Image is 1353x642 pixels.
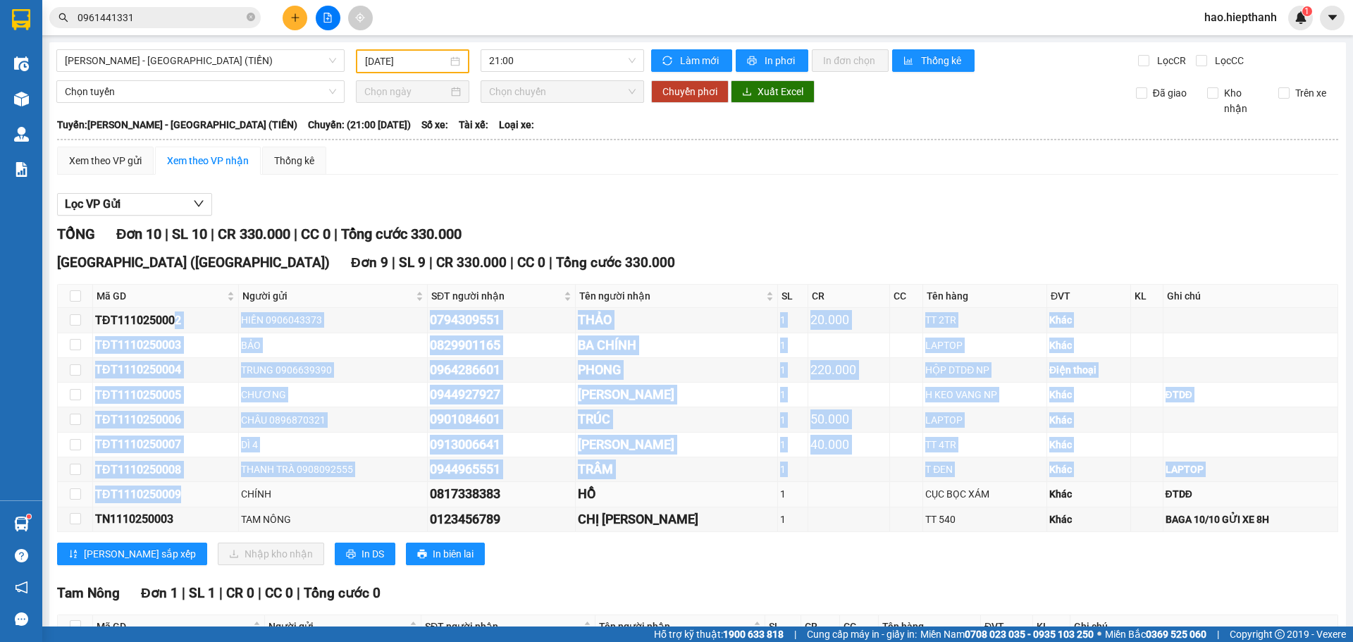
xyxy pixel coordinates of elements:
td: TN1110250003 [93,507,239,532]
span: | [1217,626,1219,642]
div: ĐTDĐ [1166,387,1335,402]
span: Số xe: [421,117,448,132]
div: 0829901165 [430,335,573,355]
th: Ghi chú [1163,285,1338,308]
div: 1 [780,437,806,452]
span: SL 10 [172,226,207,242]
span: [GEOGRAPHIC_DATA] ([GEOGRAPHIC_DATA]) [57,254,330,271]
div: LAPTOP [925,338,1044,353]
span: caret-down [1326,11,1339,24]
span: Đơn 1 [141,585,178,601]
input: 11/10/2025 [365,54,447,69]
span: 21:00 [489,50,636,71]
span: | [549,254,552,271]
img: icon-new-feature [1295,11,1307,24]
img: warehouse-icon [14,517,29,531]
span: Loại xe: [499,117,534,132]
button: printerIn phơi [736,49,808,72]
span: close-circle [247,13,255,21]
td: 0123456789 [428,507,576,532]
div: 50.000 [810,409,887,429]
div: 0123456789 [430,510,573,529]
span: ⚪️ [1097,631,1101,637]
button: aim [348,6,373,30]
img: warehouse-icon [14,127,29,142]
span: CR 0 [226,585,254,601]
div: Khác [1049,338,1129,353]
div: 40.000 [810,435,887,455]
th: CR [808,285,890,308]
span: Người gửi [242,288,413,304]
div: 1 [780,362,806,378]
span: printer [417,549,427,560]
div: [PERSON_NAME] [578,435,775,455]
td: HUỲNH LIÊM [576,383,778,407]
span: down [193,198,204,209]
th: Tên hàng [879,615,980,638]
span: SL 1 [189,585,216,601]
div: TĐT1110250008 [95,461,236,479]
span: Mã GD [97,288,224,304]
button: caret-down [1320,6,1345,30]
td: TĐT1110250009 [93,482,239,507]
td: HUỲNH DUNG [576,433,778,457]
div: Khác [1049,486,1129,502]
div: 0944927927 [430,385,573,405]
span: SL 9 [399,254,426,271]
td: TRÂM [576,457,778,482]
img: warehouse-icon [14,92,29,106]
div: CHỊ [PERSON_NAME] [578,510,775,529]
div: Xem theo VP nhận [167,153,249,168]
td: HỒ [576,482,778,507]
button: syncLàm mới [651,49,732,72]
div: BA CHÍNH [578,335,775,355]
td: 0944965551 [428,457,576,482]
span: CC 0 [301,226,330,242]
span: | [258,585,261,601]
td: TĐT1110250005 [93,383,239,407]
b: Tuyến: [PERSON_NAME] - [GEOGRAPHIC_DATA] (TIỀN) [57,119,297,130]
div: HỘP DTDĐ NP [925,362,1044,378]
div: LAPTOP [925,412,1044,428]
strong: 1900 633 818 [723,629,784,640]
span: message [15,612,28,626]
span: plus [290,13,300,23]
span: Tài xế: [459,117,488,132]
div: CHÍNH [241,486,425,502]
button: Lọc VP Gửi [57,193,212,216]
button: printerIn DS [335,543,395,565]
th: CC [840,615,879,638]
button: printerIn biên lai [406,543,485,565]
td: 0944927927 [428,383,576,407]
span: | [182,585,185,601]
span: [PERSON_NAME] sắp xếp [84,546,196,562]
span: | [219,585,223,601]
strong: 0369 525 060 [1146,629,1206,640]
button: plus [283,6,307,30]
span: CC 0 [265,585,293,601]
div: Khác [1049,512,1129,527]
div: Khác [1049,437,1129,452]
span: In DS [362,546,384,562]
sup: 1 [1302,6,1312,16]
div: 1 [780,312,806,328]
div: TĐT1110250002 [95,311,236,329]
div: TĐT1110250007 [95,436,236,453]
div: CỤC BỌC XÁM [925,486,1044,502]
span: Đã giao [1147,85,1192,101]
td: TĐT1110250008 [93,457,239,482]
div: TN1110250003 [95,510,236,528]
span: Thống kê [921,53,963,68]
span: Tổng cước 330.000 [341,226,462,242]
span: sort-ascending [68,549,78,560]
div: Khác [1049,387,1129,402]
div: 0913006641 [430,435,573,455]
div: 1 [780,486,806,502]
span: | [165,226,168,242]
div: BAGA 10/10 GỬI XE 8H [1166,512,1335,527]
div: Khác [1049,412,1129,428]
span: Cung cấp máy in - giấy in: [807,626,917,642]
th: CR [801,615,840,638]
div: CHƯƠNG [241,387,425,402]
span: Miền Nam [920,626,1094,642]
